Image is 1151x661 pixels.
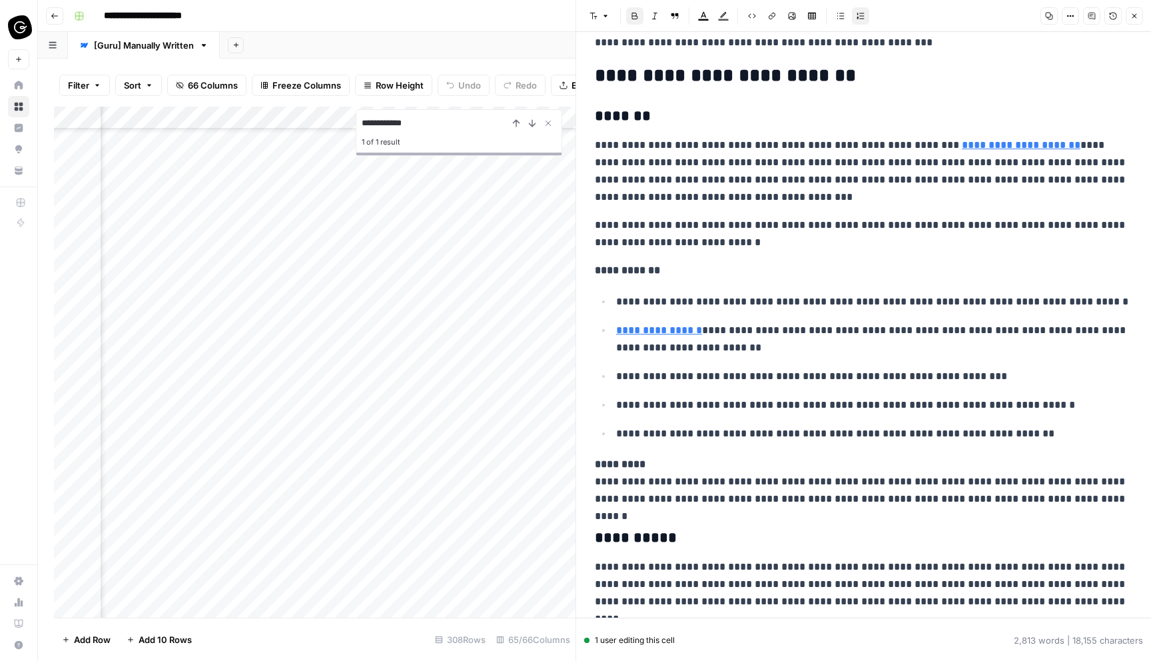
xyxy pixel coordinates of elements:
[8,75,29,96] a: Home
[167,75,246,96] button: 66 Columns
[8,613,29,634] a: Learning Hub
[8,11,29,44] button: Workspace: Guru
[8,96,29,117] a: Browse
[495,75,546,96] button: Redo
[8,139,29,160] a: Opportunities
[8,117,29,139] a: Insights
[458,79,481,92] span: Undo
[68,79,89,92] span: Filter
[540,115,556,131] button: Close Search
[252,75,350,96] button: Freeze Columns
[8,570,29,592] a: Settings
[376,79,424,92] span: Row Height
[524,115,540,131] button: Next Result
[188,79,238,92] span: 66 Columns
[54,629,119,650] button: Add Row
[430,629,491,650] div: 308 Rows
[139,633,192,646] span: Add 10 Rows
[355,75,432,96] button: Row Height
[551,75,627,96] button: Export CSV
[272,79,341,92] span: Freeze Columns
[8,15,32,39] img: Guru Logo
[124,79,141,92] span: Sort
[68,32,220,59] a: [Guru] Manually Written
[491,629,575,650] div: 65/66 Columns
[8,634,29,656] button: Help + Support
[74,633,111,646] span: Add Row
[8,160,29,181] a: Your Data
[508,115,524,131] button: Previous Result
[119,629,200,650] button: Add 10 Rows
[516,79,537,92] span: Redo
[362,134,556,150] div: 1 of 1 result
[115,75,162,96] button: Sort
[584,634,675,646] div: 1 user editing this cell
[8,592,29,613] a: Usage
[438,75,490,96] button: Undo
[59,75,110,96] button: Filter
[1014,634,1143,647] div: 2,813 words | 18,155 characters
[94,39,194,52] div: [Guru] Manually Written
